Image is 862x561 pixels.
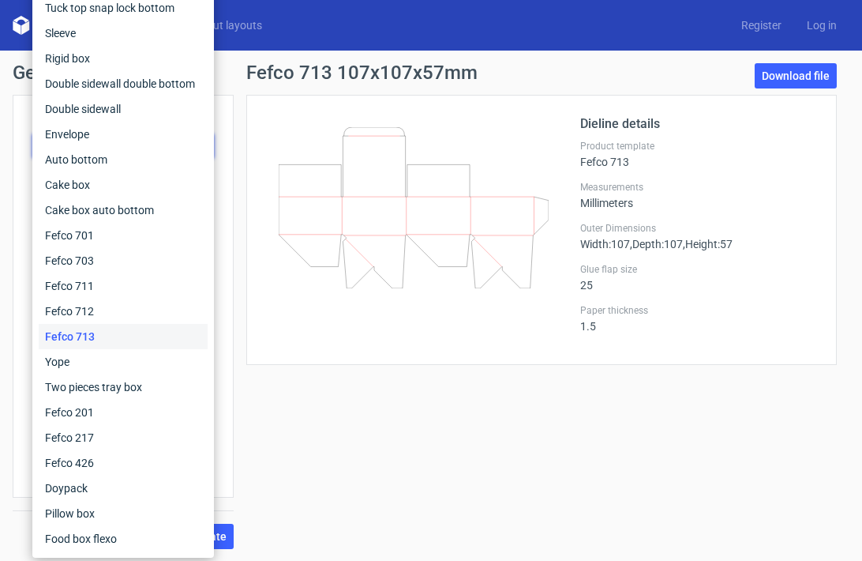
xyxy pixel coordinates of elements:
[39,400,208,425] div: Fefco 201
[246,63,478,82] h1: Fefco 713 107x107x57mm
[39,501,208,526] div: Pillow box
[794,17,849,33] a: Log in
[729,17,794,33] a: Register
[39,273,208,299] div: Fefco 711
[180,17,275,33] a: Diecut layouts
[580,140,817,152] label: Product template
[39,476,208,501] div: Doypack
[39,450,208,476] div: Fefco 426
[39,248,208,273] div: Fefco 703
[580,304,817,317] label: Paper thickness
[39,172,208,198] div: Cake box
[13,63,849,82] h1: Generate new dieline
[580,181,817,194] label: Measurements
[580,263,817,292] div: 25
[39,21,208,46] div: Sleeve
[39,349,208,375] div: Yope
[580,222,817,235] label: Outer Dimensions
[39,324,208,349] div: Fefco 713
[39,375,208,400] div: Two pieces tray box
[39,526,208,552] div: Food box flexo
[580,140,817,168] div: Fefco 713
[39,425,208,450] div: Fefco 217
[39,299,208,324] div: Fefco 712
[580,238,630,250] span: Width : 107
[580,181,817,209] div: Millimeters
[39,147,208,172] div: Auto bottom
[39,96,208,122] div: Double sidewall
[755,63,837,88] a: Download file
[39,122,208,147] div: Envelope
[683,238,733,250] span: , Height : 57
[580,263,817,276] label: Glue flap size
[630,238,683,250] span: , Depth : 107
[580,304,817,333] div: 1.5
[39,198,208,223] div: Cake box auto bottom
[39,223,208,248] div: Fefco 701
[39,46,208,71] div: Rigid box
[39,71,208,96] div: Double sidewall double bottom
[580,115,817,134] h2: Dieline details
